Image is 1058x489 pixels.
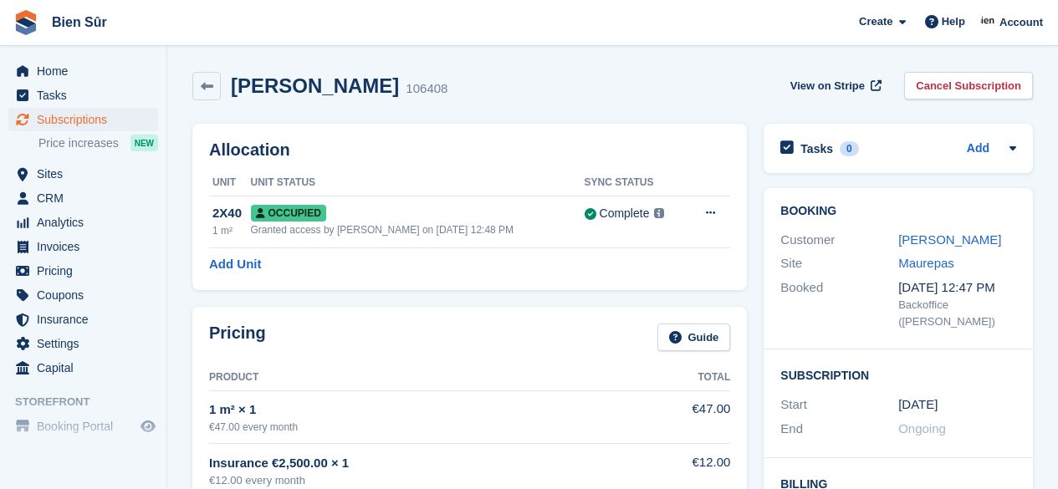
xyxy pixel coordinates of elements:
[967,140,989,159] a: Add
[209,400,661,420] div: 1 m² × 1
[654,208,664,218] img: icon-info-grey-7440780725fd019a000dd9b08b2336e03edf1995a4989e88bcd33f0948082b44.svg
[8,235,158,258] a: menu
[8,162,158,186] a: menu
[15,394,166,410] span: Storefront
[859,13,892,30] span: Create
[37,415,137,438] span: Booking Portal
[999,14,1043,31] span: Account
[37,108,137,131] span: Subscriptions
[37,308,137,331] span: Insurance
[212,204,251,223] div: 2X40
[898,278,1016,298] div: [DATE] 12:47 PM
[898,232,1001,247] a: [PERSON_NAME]
[784,72,885,99] a: View on Stripe
[780,395,898,415] div: Start
[780,254,898,273] div: Site
[800,141,833,156] h2: Tasks
[898,421,946,436] span: Ongoing
[37,283,137,307] span: Coupons
[38,135,119,151] span: Price increases
[251,222,585,237] div: Granted access by [PERSON_NAME] on [DATE] 12:48 PM
[661,390,730,443] td: €47.00
[406,79,447,99] div: 106408
[13,10,38,35] img: stora-icon-8386f47178a22dfd0bd8f6a31ec36ba5ce8667c1dd55bd0f319d3a0aa187defe.svg
[37,235,137,258] span: Invoices
[212,223,251,238] div: 1 m²
[37,84,137,107] span: Tasks
[37,356,137,379] span: Capital
[209,364,661,391] th: Product
[904,72,1033,99] a: Cancel Subscription
[251,170,585,196] th: Unit Status
[780,420,898,439] div: End
[209,140,730,160] h2: Allocation
[209,420,661,435] div: €47.00 every month
[780,231,898,250] div: Customer
[980,13,997,30] img: Asmaa Habri
[209,170,251,196] th: Unit
[209,472,661,489] div: €12.00 every month
[898,395,938,415] time: 2025-09-03 23:00:00 UTC
[8,356,158,379] a: menu
[585,170,687,196] th: Sync Status
[231,74,399,97] h2: [PERSON_NAME]
[661,364,730,391] th: Total
[8,211,158,234] a: menu
[37,259,137,283] span: Pricing
[8,332,158,355] a: menu
[37,162,137,186] span: Sites
[898,256,954,270] a: Maurepas
[8,108,158,131] a: menu
[38,134,158,152] a: Price increases NEW
[8,259,158,283] a: menu
[37,186,137,210] span: CRM
[8,415,158,438] a: menu
[209,323,266,351] h2: Pricing
[8,84,158,107] a: menu
[209,255,261,274] a: Add Unit
[780,366,1016,383] h2: Subscription
[600,205,650,222] div: Complete
[209,454,661,473] div: Insurance €2,500.00 × 1
[657,323,731,351] a: Guide
[8,308,158,331] a: menu
[942,13,965,30] span: Help
[780,205,1016,218] h2: Booking
[130,135,158,151] div: NEW
[45,8,114,36] a: Bien Sûr
[37,332,137,355] span: Settings
[37,211,137,234] span: Analytics
[840,141,859,156] div: 0
[138,416,158,436] a: Preview store
[8,186,158,210] a: menu
[790,78,865,94] span: View on Stripe
[251,205,326,222] span: Occupied
[898,297,1016,329] div: Backoffice ([PERSON_NAME])
[8,59,158,83] a: menu
[780,278,898,330] div: Booked
[8,283,158,307] a: menu
[37,59,137,83] span: Home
